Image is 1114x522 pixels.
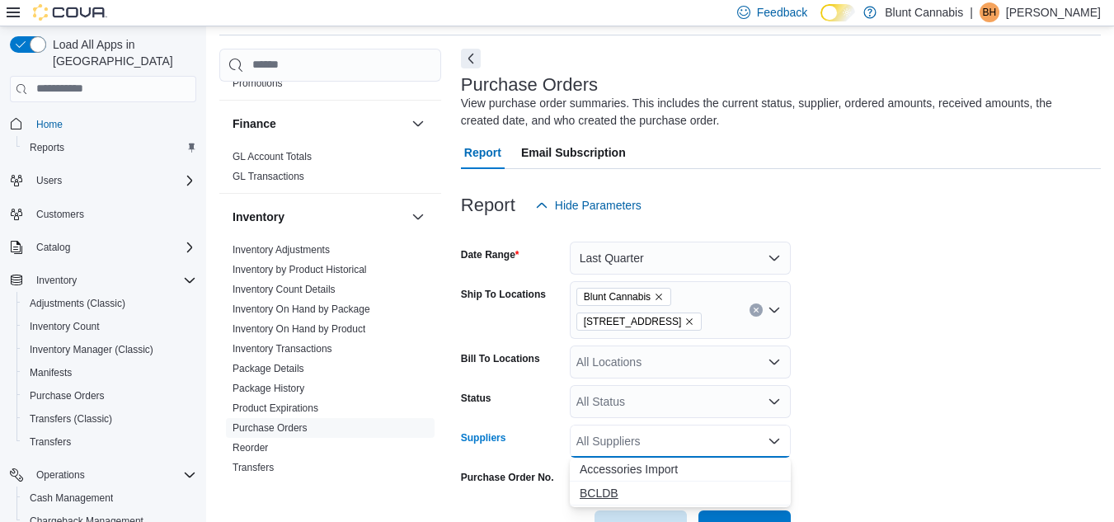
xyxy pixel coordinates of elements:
[233,151,312,162] a: GL Account Totals
[36,274,77,287] span: Inventory
[30,465,92,485] button: Operations
[233,303,370,315] a: Inventory On Hand by Package
[233,422,308,434] a: Purchase Orders
[36,118,63,131] span: Home
[30,171,196,190] span: Users
[654,292,664,302] button: Remove Blunt Cannabis from selection in this group
[768,395,781,408] button: Open list of options
[16,338,203,361] button: Inventory Manager (Classic)
[30,237,196,257] span: Catalog
[3,169,203,192] button: Users
[233,115,405,132] button: Finance
[23,340,160,360] a: Inventory Manager (Classic)
[233,442,268,454] a: Reorder
[233,171,304,182] a: GL Transactions
[3,236,203,259] button: Catalog
[23,294,132,313] a: Adjustments (Classic)
[16,430,203,454] button: Transfers
[885,2,963,22] p: Blunt Cannabis
[233,78,283,89] a: Promotions
[233,323,365,335] a: Inventory On Hand by Product
[30,435,71,449] span: Transfers
[233,462,274,473] a: Transfers
[820,21,821,22] span: Dark Mode
[23,409,196,429] span: Transfers (Classic)
[23,363,196,383] span: Manifests
[30,320,100,333] span: Inventory Count
[461,431,506,444] label: Suppliers
[23,138,196,158] span: Reports
[36,174,62,187] span: Users
[233,150,312,163] span: GL Account Totals
[233,209,284,225] h3: Inventory
[23,488,196,508] span: Cash Management
[23,409,119,429] a: Transfers (Classic)
[30,205,91,224] a: Customers
[233,342,332,355] span: Inventory Transactions
[30,141,64,154] span: Reports
[461,248,519,261] label: Date Range
[233,382,304,395] span: Package History
[23,488,120,508] a: Cash Management
[233,322,365,336] span: Inventory On Hand by Product
[233,402,318,415] span: Product Expirations
[233,209,405,225] button: Inventory
[3,269,203,292] button: Inventory
[233,263,367,276] span: Inventory by Product Historical
[570,458,791,482] button: Accessories Import
[33,4,107,21] img: Cova
[576,288,671,306] span: Blunt Cannabis
[757,4,807,21] span: Feedback
[23,294,196,313] span: Adjustments (Classic)
[233,363,304,374] a: Package Details
[570,482,791,506] button: BCLDB
[576,313,703,331] span: 119-1433 Lonsdale Ave.
[233,461,274,474] span: Transfers
[3,112,203,136] button: Home
[570,458,791,506] div: Choose from the following options
[46,36,196,69] span: Load All Apps in [GEOGRAPHIC_DATA]
[23,432,78,452] a: Transfers
[36,208,84,221] span: Customers
[750,303,763,317] button: Clear input
[233,264,367,275] a: Inventory by Product Historical
[233,283,336,296] span: Inventory Count Details
[461,471,554,484] label: Purchase Order No.
[980,2,999,22] div: Bentley Heathcote
[16,384,203,407] button: Purchase Orders
[36,241,70,254] span: Catalog
[820,4,855,21] input: Dark Mode
[36,468,85,482] span: Operations
[30,491,113,505] span: Cash Management
[16,136,203,159] button: Reports
[521,136,626,169] span: Email Subscription
[461,352,540,365] label: Bill To Locations
[233,243,330,256] span: Inventory Adjustments
[768,355,781,369] button: Open list of options
[233,170,304,183] span: GL Transactions
[580,485,781,501] span: BCLDB
[233,343,332,355] a: Inventory Transactions
[23,138,71,158] a: Reports
[233,362,304,375] span: Package Details
[30,171,68,190] button: Users
[233,284,336,295] a: Inventory Count Details
[584,313,682,330] span: [STREET_ADDRESS]
[461,392,491,405] label: Status
[580,461,781,477] span: Accessories Import
[23,317,196,336] span: Inventory Count
[30,237,77,257] button: Catalog
[30,412,112,426] span: Transfers (Classic)
[461,49,481,68] button: Next
[16,407,203,430] button: Transfers (Classic)
[30,366,72,379] span: Manifests
[233,303,370,316] span: Inventory On Hand by Package
[3,202,203,226] button: Customers
[3,463,203,487] button: Operations
[30,343,153,356] span: Inventory Manager (Classic)
[461,75,598,95] h3: Purchase Orders
[233,115,276,132] h3: Finance
[584,289,651,305] span: Blunt Cannabis
[529,189,648,222] button: Hide Parameters
[461,95,1093,129] div: View purchase order summaries. This includes the current status, supplier, ordered amounts, recei...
